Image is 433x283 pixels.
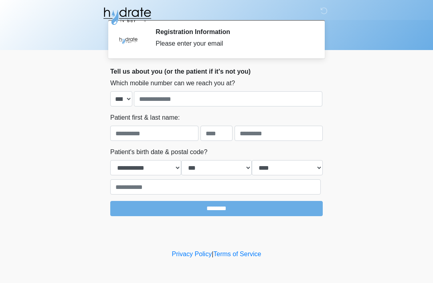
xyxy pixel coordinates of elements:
[110,68,323,75] h2: Tell us about you (or the patient if it's not you)
[116,28,140,52] img: Agent Avatar
[102,6,152,26] img: Hydrate IV Bar - Fort Collins Logo
[212,251,213,257] a: |
[110,78,235,88] label: Which mobile number can we reach you at?
[156,39,311,48] div: Please enter your email
[110,147,207,157] label: Patient's birth date & postal code?
[172,251,212,257] a: Privacy Policy
[213,251,261,257] a: Terms of Service
[110,113,180,122] label: Patient first & last name:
